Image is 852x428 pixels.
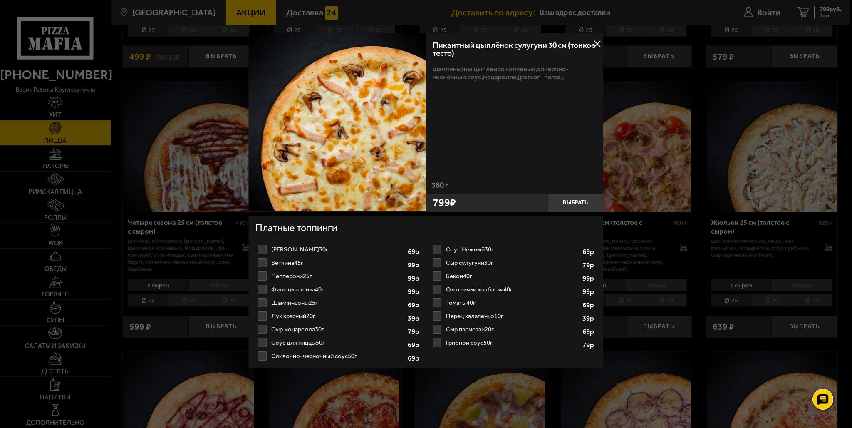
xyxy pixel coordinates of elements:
img: Пикантный цыплёнок сулугуни 30 см (тонкое тесто) [248,33,426,211]
li: Шампиньоны [255,296,421,309]
div: 380 г [426,181,604,194]
strong: 69 р [408,341,421,348]
label: Пепперони 25г [255,269,421,283]
strong: 39 р [582,315,596,322]
strong: 99 р [408,261,421,269]
strong: 79 р [408,328,421,335]
p: шампиньоны, цыпленок копченый, сливочно-чесночный соус, моцарелла, [PERSON_NAME]. [433,65,597,81]
strong: 79 р [582,261,596,269]
label: Ветчина 45г [255,256,421,269]
li: Сыр сулугуни [431,256,597,269]
label: Сыр сулугуни 30г [431,256,597,269]
li: Соус Деликатес [255,243,421,256]
strong: 69 р [408,301,421,309]
strong: 99 р [582,275,596,282]
strong: 39 р [408,315,421,322]
label: Бекон 40г [431,269,597,283]
label: Сыр пармезан 20г [431,323,597,336]
li: Сыр пармезан [431,323,597,336]
label: [PERSON_NAME] 30г [255,243,421,256]
label: Соус для пиццы 50г [255,336,421,349]
li: Охотничьи колбаски [431,283,597,296]
strong: 69 р [582,328,596,335]
label: Соус Нежный 30г [431,243,597,256]
label: Перец халапеньо 10г [431,309,597,323]
strong: 99 р [408,275,421,282]
li: Перец халапеньо [431,309,597,323]
li: Ветчина [255,256,421,269]
li: Сливочно-чесночный соус [255,349,421,363]
h3: Пикантный цыплёнок сулугуни 30 см (тонкое тесто) [433,41,597,57]
label: Сливочно-чесночный соус 50г [255,349,421,363]
strong: 69 р [408,248,421,255]
li: Пепперони [255,269,421,283]
label: Томаты 40г [431,296,597,309]
label: Филе цыпленка 40г [255,283,421,296]
li: Филе цыпленка [255,283,421,296]
li: Сыр моцарелла [255,323,421,336]
strong: 69 р [582,301,596,309]
li: Лук красный [255,309,421,323]
button: Выбрать [547,194,603,212]
h4: Платные топпинги [255,221,596,237]
li: Соус Нежный [431,243,597,256]
span: 799 ₽ [433,197,456,208]
label: Шампиньоны 25г [255,296,421,309]
label: Грибной соус 50г [431,336,597,349]
li: Грибной соус [431,336,597,349]
strong: 79 р [582,341,596,348]
strong: 69 р [582,248,596,255]
label: Сыр моцарелла 30г [255,323,421,336]
li: Томаты [431,296,597,309]
li: Бекон [431,269,597,283]
label: Охотничьи колбаски 40г [431,283,597,296]
li: Соус для пиццы [255,336,421,349]
strong: 99 р [408,288,421,295]
strong: 69 р [408,355,421,362]
strong: 99 р [582,288,596,295]
label: Лук красный 20г [255,309,421,323]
